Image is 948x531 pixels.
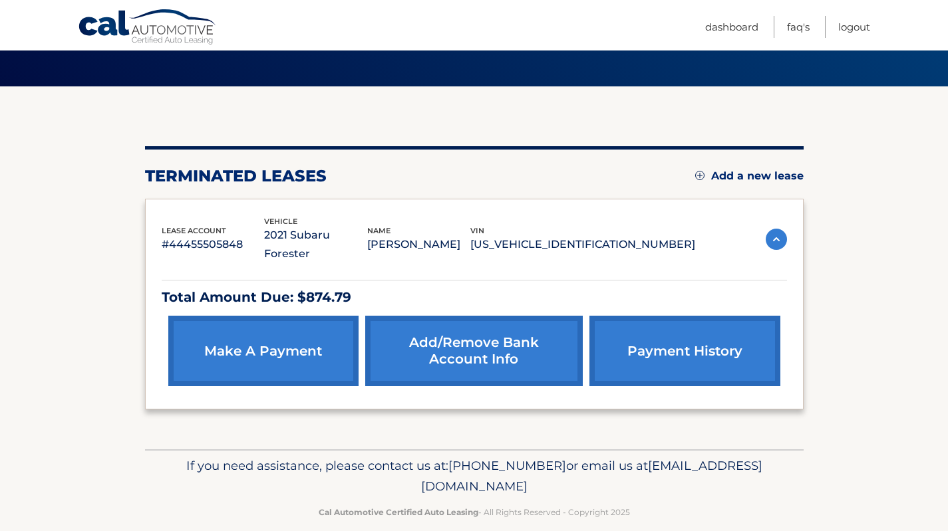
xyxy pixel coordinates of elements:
[154,455,795,498] p: If you need assistance, please contact us at: or email us at
[168,316,359,386] a: make a payment
[787,16,810,38] a: FAQ's
[470,235,695,254] p: [US_VEHICLE_IDENTIFICATION_NUMBER]
[695,171,705,180] img: add.svg
[264,217,297,226] span: vehicle
[470,226,484,235] span: vin
[838,16,870,38] a: Logout
[162,235,265,254] p: #44455505848
[448,458,566,473] span: [PHONE_NUMBER]
[78,9,218,47] a: Cal Automotive
[162,226,226,235] span: lease account
[367,235,470,254] p: [PERSON_NAME]
[367,226,391,235] span: name
[162,286,787,309] p: Total Amount Due: $874.79
[589,316,780,386] a: payment history
[695,169,804,183] a: Add a new lease
[264,226,367,263] p: 2021 Subaru Forester
[766,229,787,250] img: accordion-active.svg
[145,166,327,186] h2: terminated leases
[705,16,758,38] a: Dashboard
[319,507,478,517] strong: Cal Automotive Certified Auto Leasing
[365,316,583,386] a: Add/Remove bank account info
[154,505,795,519] p: - All Rights Reserved - Copyright 2025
